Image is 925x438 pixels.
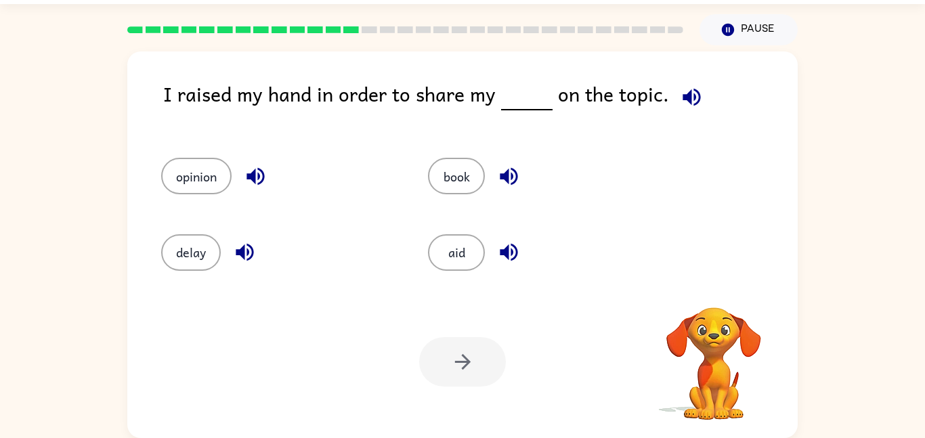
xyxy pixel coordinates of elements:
div: I raised my hand in order to share my on the topic. [163,79,798,131]
button: Pause [700,14,798,45]
button: delay [161,234,221,271]
button: aid [428,234,485,271]
button: book [428,158,485,194]
video: Your browser must support playing .mp4 files to use Literably. Please try using another browser. [646,286,781,422]
button: opinion [161,158,232,194]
